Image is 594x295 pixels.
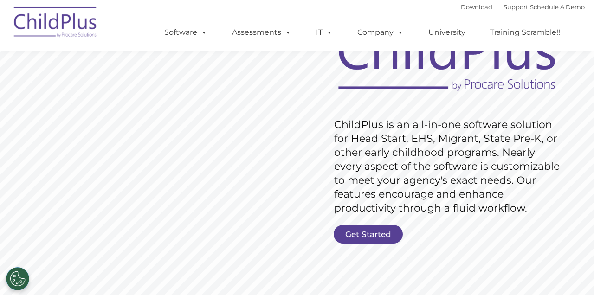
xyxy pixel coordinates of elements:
a: Assessments [223,23,301,42]
a: Download [461,3,492,11]
rs-layer: ChildPlus is an all-in-one software solution for Head Start, EHS, Migrant, State Pre-K, or other ... [334,118,564,215]
a: University [419,23,475,42]
a: Get Started [334,225,403,244]
a: Schedule A Demo [530,3,585,11]
a: IT [307,23,342,42]
a: Company [348,23,413,42]
a: Support [504,3,528,11]
button: Cookies Settings [6,267,29,290]
img: ChildPlus by Procare Solutions [9,0,102,47]
font: | [461,3,585,11]
a: Training Scramble!! [481,23,569,42]
a: Software [155,23,217,42]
